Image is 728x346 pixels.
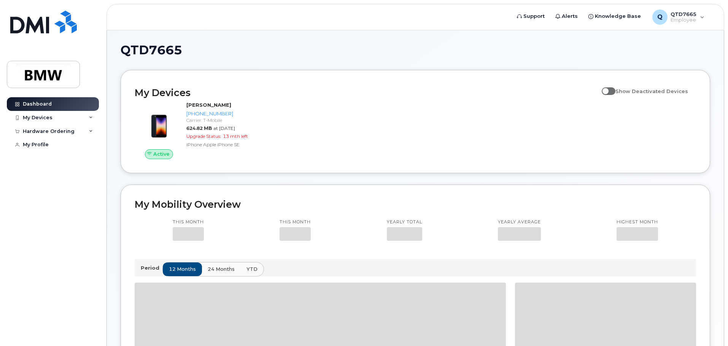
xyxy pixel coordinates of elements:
[141,264,162,272] p: Period
[615,88,688,94] span: Show Deactivated Devices
[498,219,541,225] p: Yearly average
[173,219,204,225] p: This month
[186,102,231,108] strong: [PERSON_NAME]
[186,141,265,148] div: iPhone Apple iPhone SE
[387,219,422,225] p: Yearly total
[135,199,696,210] h2: My Mobility Overview
[602,84,608,90] input: Show Deactivated Devices
[135,87,598,98] h2: My Devices
[186,133,221,139] span: Upgrade Status:
[186,125,212,131] span: 624.82 MB
[186,110,265,117] div: [PHONE_NUMBER]
[213,125,235,131] span: at [DATE]
[208,265,235,273] span: 24 months
[141,105,177,142] img: image20231002-3703462-10zne2t.jpeg
[186,117,265,123] div: Carrier: T-Mobile
[280,219,311,225] p: This month
[223,133,248,139] span: 13 mth left
[246,265,258,273] span: YTD
[121,44,182,56] span: QTD7665
[617,219,658,225] p: Highest month
[153,150,170,158] span: Active
[135,101,268,159] a: Active[PERSON_NAME][PHONE_NUMBER]Carrier: T-Mobile624.82 MBat [DATE]Upgrade Status:13 mth leftiPh...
